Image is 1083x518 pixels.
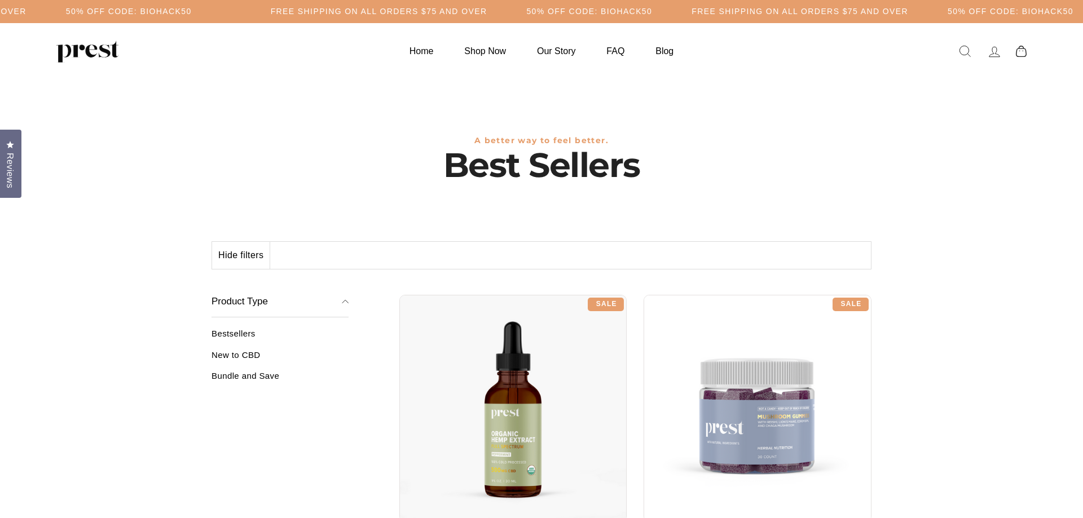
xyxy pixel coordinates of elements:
a: FAQ [592,40,639,62]
h5: 50% OFF CODE: BIOHACK50 [526,7,652,16]
button: Hide filters [212,242,270,269]
h5: Free Shipping on all orders $75 and over [692,7,908,16]
h1: Best Sellers [212,145,871,185]
span: Reviews [3,153,17,188]
a: Bundle and Save [212,371,349,389]
a: New to CBD [212,350,349,369]
a: Home [395,40,448,62]
h3: A better way to feel better. [212,136,871,145]
a: Shop Now [450,40,520,62]
img: PREST ORGANICS [56,40,118,63]
ul: Primary [395,40,688,62]
h5: Free Shipping on all orders $75 and over [271,7,487,16]
div: Sale [588,298,624,311]
div: Sale [833,298,869,311]
a: Blog [641,40,688,62]
h5: 50% OFF CODE: BIOHACK50 [948,7,1073,16]
a: Bestsellers [212,329,349,347]
a: Our Story [523,40,589,62]
h5: 50% OFF CODE: BIOHACK50 [66,7,192,16]
button: Product Type [212,286,349,318]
